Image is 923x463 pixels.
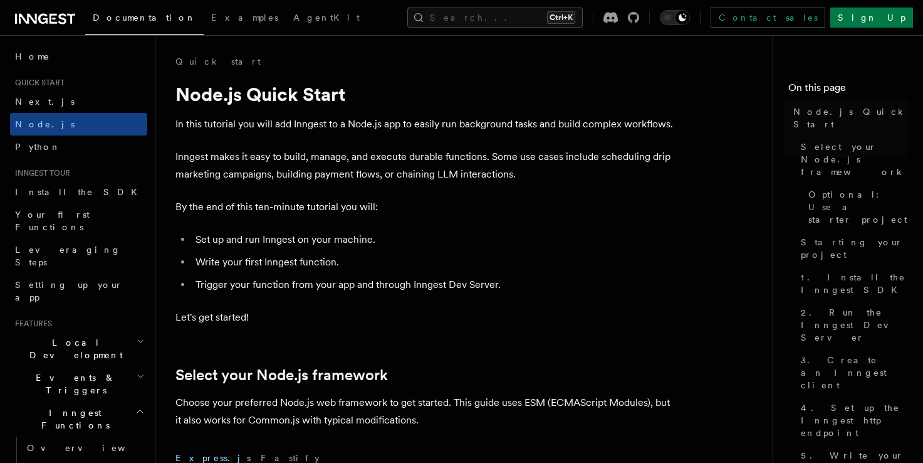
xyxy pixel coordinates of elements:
span: 1. Install the Inngest SDK [801,271,908,296]
span: Optional: Use a starter project [808,188,908,226]
button: Events & Triggers [10,366,147,402]
button: Search...Ctrl+K [407,8,583,28]
p: Let's get started! [175,309,677,326]
h4: On this page [788,80,908,100]
a: Node.js [10,113,147,136]
span: Features [10,319,52,329]
a: Your first Functions [10,203,147,238]
button: Toggle dark mode [660,10,690,25]
a: Setting up your app [10,274,147,309]
span: Install the SDK [15,187,145,197]
a: Documentation [85,4,204,35]
a: Select your Node.js framework [175,366,388,384]
a: Overview [22,437,147,459]
span: Examples [211,13,278,23]
span: 4. Set up the Inngest http endpoint [801,402,908,439]
p: In this tutorial you will add Inngest to a Node.js app to easily run background tasks and build c... [175,115,677,133]
span: 3. Create an Inngest client [801,354,908,391]
span: Events & Triggers [10,371,137,396]
span: Inngest Functions [10,407,135,432]
li: Write your first Inngest function. [192,253,677,271]
span: Local Development [10,336,137,361]
span: Next.js [15,97,75,107]
li: Set up and run Inngest on your machine. [192,231,677,248]
span: Inngest tour [10,168,70,178]
p: Choose your preferred Node.js web framework to get started. This guide uses ESM (ECMAScript Modul... [175,394,677,429]
span: Setting up your app [15,280,123,302]
h1: Node.js Quick Start [175,83,677,105]
a: 4. Set up the Inngest http endpoint [796,396,908,444]
kbd: Ctrl+K [547,11,575,24]
button: Local Development [10,331,147,366]
span: Your first Functions [15,210,90,232]
a: Node.js Quick Start [788,100,908,136]
span: Quick start [10,78,65,88]
span: Overview [27,443,156,453]
a: Python [10,136,147,158]
a: 2. Run the Inngest Dev Server [796,301,908,349]
a: Examples [204,4,286,34]
a: AgentKit [286,4,367,34]
a: Optional: Use a starter project [803,183,908,231]
span: Node.js [15,119,75,129]
a: Starting your project [796,231,908,266]
span: Starting your project [801,236,908,261]
a: Install the SDK [10,181,147,203]
span: AgentKit [293,13,360,23]
a: Leveraging Steps [10,238,147,274]
a: 3. Create an Inngest client [796,349,908,396]
span: Leveraging Steps [15,245,121,267]
a: 1. Install the Inngest SDK [796,266,908,301]
a: Sign Up [830,8,913,28]
li: Trigger your function from your app and through Inngest Dev Server. [192,276,677,294]
a: Quick start [175,55,261,68]
p: By the end of this ten-minute tutorial you will: [175,198,677,216]
a: Home [10,45,147,68]
span: Home [15,50,50,63]
span: Documentation [93,13,196,23]
span: Python [15,142,61,152]
button: Inngest Functions [10,402,147,437]
a: Next.js [10,90,147,113]
p: Inngest makes it easy to build, manage, and execute durable functions. Some use cases include sch... [175,148,677,183]
span: Select your Node.js framework [801,141,908,178]
span: Node.js Quick Start [793,105,908,130]
span: 2. Run the Inngest Dev Server [801,306,908,344]
a: Contact sales [711,8,825,28]
a: Select your Node.js framework [796,136,908,183]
